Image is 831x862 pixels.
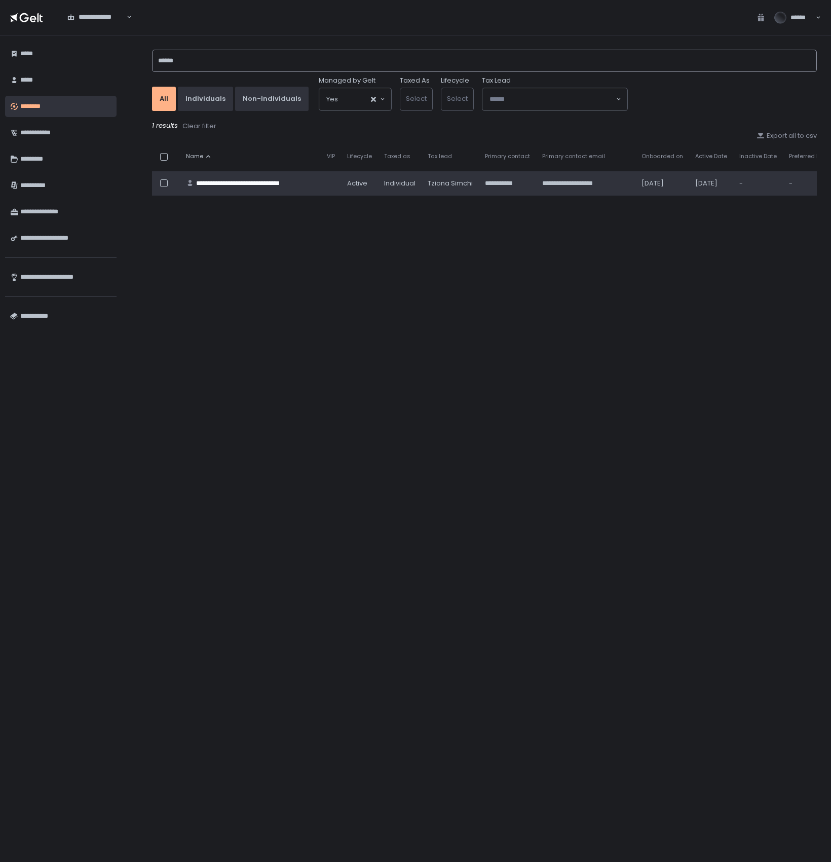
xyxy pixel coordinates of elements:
button: Export all to csv [757,131,817,140]
div: - [739,179,777,188]
span: Lifecycle [347,153,372,160]
div: [DATE] [695,179,727,188]
div: Search for option [482,88,627,110]
button: Clear Selected [371,97,376,102]
div: Search for option [319,88,391,110]
span: active [347,179,367,188]
span: Taxed as [384,153,410,160]
span: Inactive Date [739,153,777,160]
input: Search for option [489,94,615,104]
div: Search for option [61,7,132,28]
span: Tax lead [428,153,452,160]
span: VIP [327,153,335,160]
button: Non-Individuals [235,87,309,111]
div: All [160,94,168,103]
div: Individuals [185,94,225,103]
span: Select [447,94,468,103]
input: Search for option [338,94,370,104]
div: 1 results [152,121,817,131]
span: Managed by Gelt [319,76,375,85]
span: Yes [326,94,338,104]
button: Clear filter [182,121,217,131]
label: Lifecycle [441,76,469,85]
button: Individuals [178,87,233,111]
input: Search for option [67,22,126,32]
label: Taxed As [400,76,430,85]
div: [DATE] [641,179,683,188]
div: Tziona Simchi [428,179,473,188]
span: Tax Lead [482,76,511,85]
span: Name [186,153,203,160]
div: Individual [384,179,415,188]
span: Onboarded on [641,153,683,160]
button: All [152,87,176,111]
div: Non-Individuals [243,94,301,103]
span: Primary contact [485,153,530,160]
span: Select [406,94,427,103]
div: Clear filter [182,122,216,131]
span: Primary contact email [542,153,605,160]
span: Active Date [695,153,727,160]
